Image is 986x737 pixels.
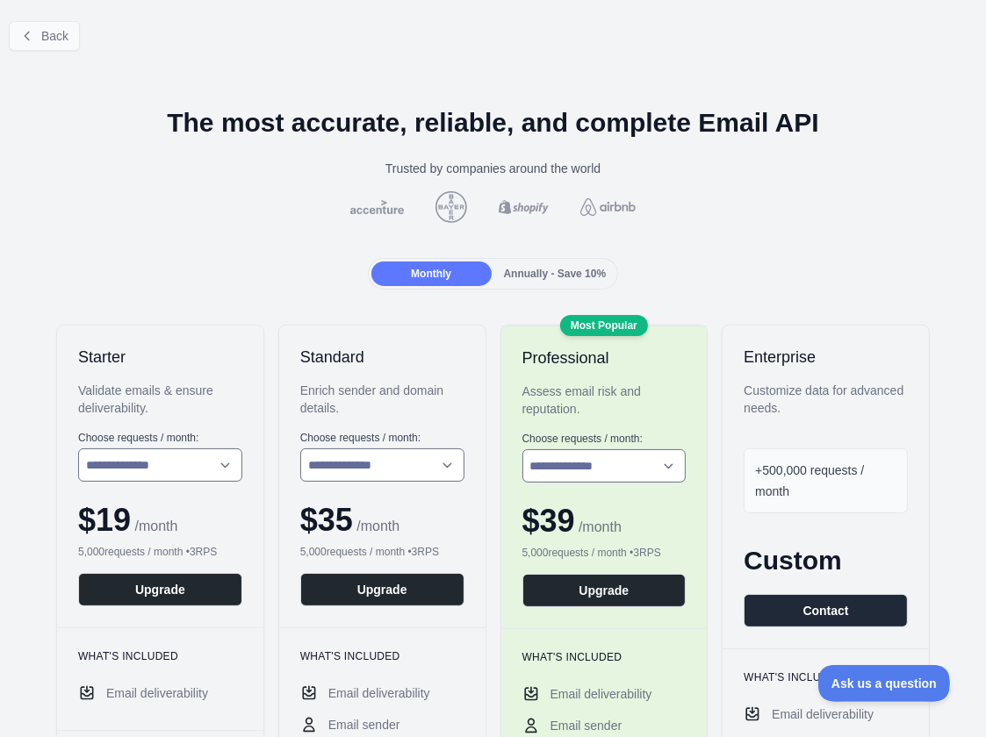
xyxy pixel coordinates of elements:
[772,705,874,723] span: Email deliverability
[551,685,652,703] span: Email deliverability
[744,670,908,684] h3: What's included
[328,716,400,733] span: Email sender
[522,650,687,664] h3: What's included
[106,684,208,702] span: Email deliverability
[818,665,951,702] iframe: Toggle Customer Support
[300,649,464,663] h3: What's included
[328,684,430,702] span: Email deliverability
[551,717,623,734] span: Email sender
[78,649,242,663] h3: What's included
